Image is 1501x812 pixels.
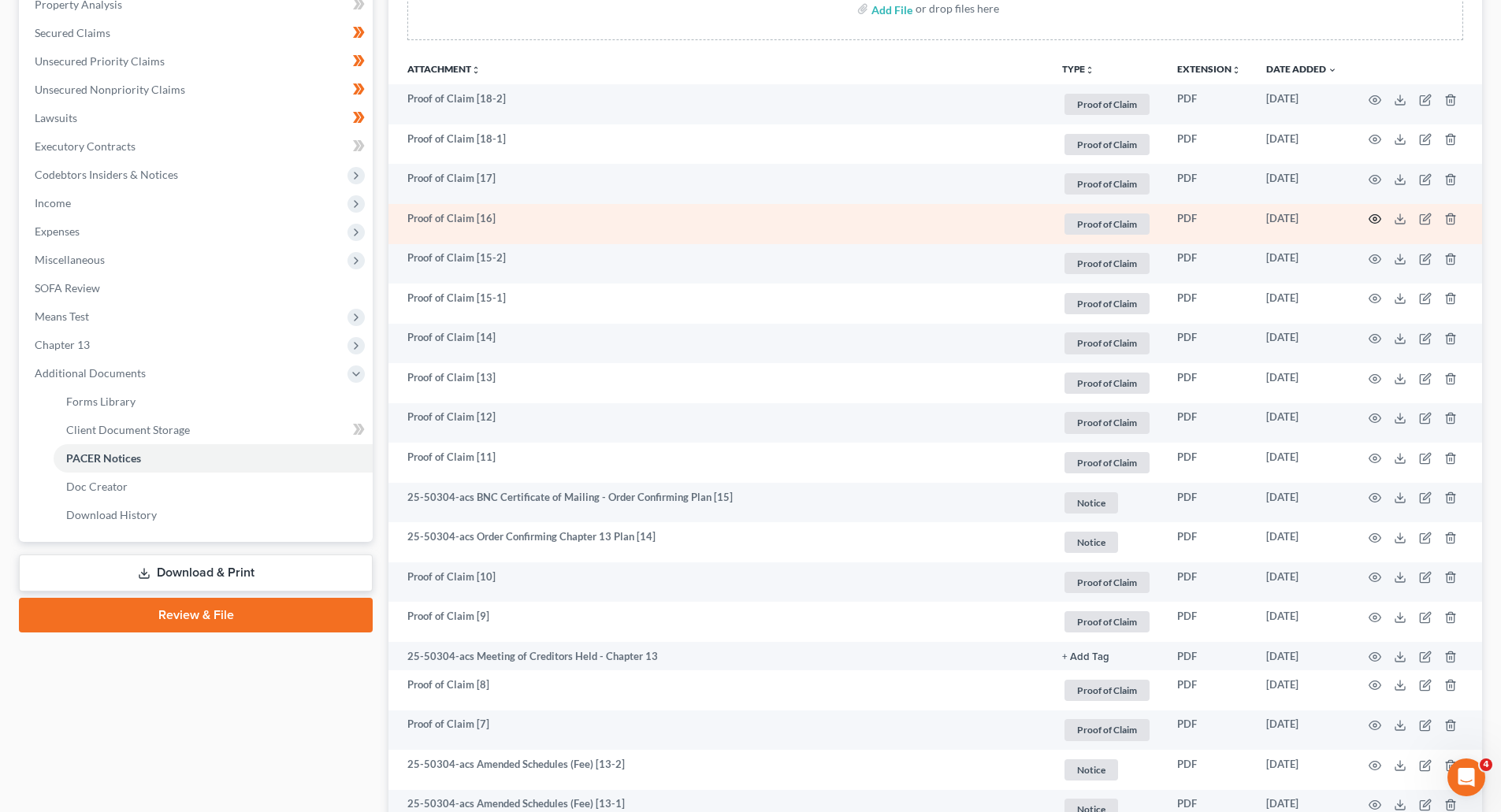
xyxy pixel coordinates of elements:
[1064,173,1150,195] span: Proof of Claim
[388,642,1050,670] td: 25-50304-acs Meeting of Creditors Held - Chapter 13
[1266,63,1337,75] a: Date Added expand_more
[1177,63,1241,75] a: Extensionunfold_more
[1232,65,1241,75] i: unfold_more
[1062,330,1152,356] a: Proof of Claim
[1165,244,1254,284] td: PDF
[1328,65,1337,75] i: expand_more
[1254,84,1350,124] td: [DATE]
[1165,164,1254,204] td: PDF
[1254,670,1350,710] td: [DATE]
[388,324,1050,364] td: Proof of Claim [14]
[35,366,146,380] span: Additional Documents
[35,83,185,96] span: Unsecured Nonpriority Claims
[1254,522,1350,562] td: [DATE]
[54,416,373,444] a: Client Document Storage
[388,204,1050,244] td: Proof of Claim [16]
[54,501,373,529] a: Download History
[388,284,1050,324] td: Proof of Claim [15-1]
[1062,211,1152,237] a: Proof of Claim
[22,47,373,76] a: Unsecured Priority Claims
[1165,84,1254,124] td: PDF
[388,124,1050,165] td: Proof of Claim [18-1]
[1254,602,1350,642] td: [DATE]
[66,395,136,408] span: Forms Library
[1254,244,1350,284] td: [DATE]
[35,111,77,124] span: Lawsuits
[1064,134,1150,155] span: Proof of Claim
[35,54,165,68] span: Unsecured Priority Claims
[22,19,373,47] a: Secured Claims
[1165,403,1254,443] td: PDF
[1062,171,1152,197] a: Proof of Claim
[1254,324,1350,364] td: [DATE]
[1062,569,1152,595] a: Proof of Claim
[54,387,373,416] a: Forms Library
[1062,91,1152,117] a: Proof of Claim
[1165,710,1254,751] td: PDF
[471,65,481,75] i: unfold_more
[1062,677,1152,703] a: Proof of Claim
[1447,758,1485,796] iframe: Intercom live chat
[1165,750,1254,790] td: PDF
[916,1,999,17] div: or drop files here
[1062,370,1152,396] a: Proof of Claim
[1064,532,1118,553] span: Notice
[66,480,128,493] span: Doc Creator
[1064,680,1150,701] span: Proof of Claim
[1254,204,1350,244] td: [DATE]
[1064,293,1150,314] span: Proof of Claim
[1062,652,1109,662] button: + Add Tag
[388,443,1050,483] td: Proof of Claim [11]
[388,244,1050,284] td: Proof of Claim [15-2]
[388,84,1050,124] td: Proof of Claim [18-2]
[1254,443,1350,483] td: [DATE]
[1165,204,1254,244] td: PDF
[1064,253,1150,274] span: Proof of Claim
[35,139,136,153] span: Executory Contracts
[1064,759,1118,780] span: Notice
[35,26,110,39] span: Secured Claims
[407,63,481,75] a: Attachmentunfold_more
[1062,529,1152,555] a: Notice
[1165,642,1254,670] td: PDF
[35,253,105,266] span: Miscellaneous
[1085,65,1094,75] i: unfold_more
[1062,65,1094,75] button: TYPEunfold_more
[388,164,1050,204] td: Proof of Claim [17]
[1254,164,1350,204] td: [DATE]
[19,554,373,591] a: Download & Print
[1165,562,1254,603] td: PDF
[35,224,80,238] span: Expenses
[1064,213,1150,235] span: Proof of Claim
[1254,562,1350,603] td: [DATE]
[1062,410,1152,436] a: Proof of Claim
[1480,758,1492,771] span: 4
[1062,250,1152,276] a: Proof of Claim
[1165,443,1254,483] td: PDF
[35,310,89,323] span: Means Test
[1254,710,1350,751] td: [DATE]
[388,522,1050,562] td: 25-50304-acs Order Confirming Chapter 13 Plan [14]
[35,281,100,295] span: SOFA Review
[388,403,1050,443] td: Proof of Claim [12]
[388,562,1050,603] td: Proof of Claim [10]
[54,444,373,473] a: PACER Notices
[1062,291,1152,317] a: Proof of Claim
[1064,452,1150,473] span: Proof of Claim
[1062,717,1152,743] a: Proof of Claim
[388,670,1050,710] td: Proof of Claim [8]
[388,363,1050,403] td: Proof of Claim [13]
[1062,450,1152,476] a: Proof of Claim
[54,473,373,501] a: Doc Creator
[22,132,373,161] a: Executory Contracts
[1064,412,1150,433] span: Proof of Claim
[66,423,190,436] span: Client Document Storage
[1062,490,1152,516] a: Notice
[1254,483,1350,523] td: [DATE]
[1064,94,1150,115] span: Proof of Claim
[1165,522,1254,562] td: PDF
[1254,750,1350,790] td: [DATE]
[388,602,1050,642] td: Proof of Claim [9]
[1165,483,1254,523] td: PDF
[1165,284,1254,324] td: PDF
